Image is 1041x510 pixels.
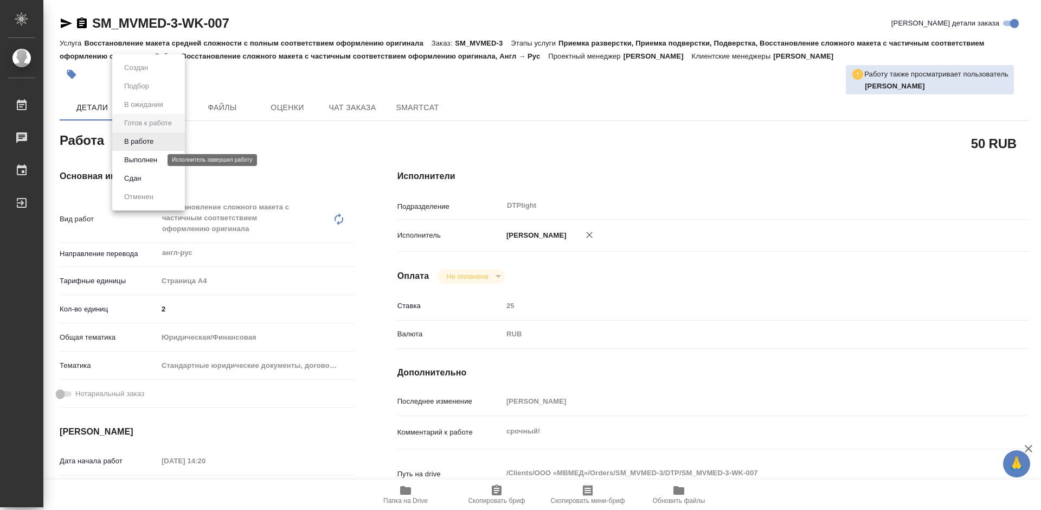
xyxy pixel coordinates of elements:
[121,99,166,111] button: В ожидании
[121,191,157,203] button: Отменен
[121,173,144,184] button: Сдан
[121,62,151,74] button: Создан
[121,154,160,166] button: Выполнен
[121,117,175,129] button: Готов к работе
[121,136,157,148] button: В работе
[121,80,152,92] button: Подбор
